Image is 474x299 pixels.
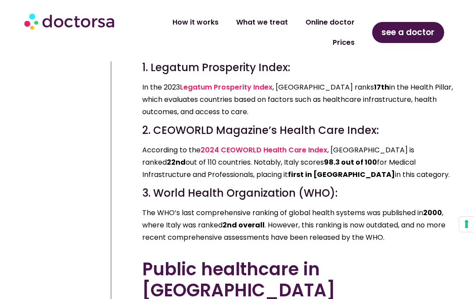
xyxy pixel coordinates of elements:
[142,81,459,118] p: In the 2023 , [GEOGRAPHIC_DATA] ranks in the Health Pillar, which evaluates countries based on fa...
[180,82,273,92] a: Legatum Prosperity Index
[374,82,389,92] strong: 17th
[142,124,459,137] h4: 2. CEOWORLD Magazine’s Health Care Index:
[142,207,459,244] p: The WHO’s last comprehensive ranking of global health systems was published in , where Italy was ...
[227,12,297,32] a: What we treat
[324,157,377,167] strong: 98.3 out of 100
[167,157,186,167] strong: 22nd
[164,12,227,32] a: How it works
[142,187,459,200] h4: 3. World Health Organization (WHO):
[142,61,459,74] h4: 1. Legatum Prosperity Index:
[372,22,444,43] a: see a doctor
[223,220,265,230] strong: 2nd overall
[381,25,434,40] span: see a doctor
[130,12,363,53] nav: Menu
[288,169,395,180] strong: first in [GEOGRAPHIC_DATA]
[459,217,474,232] button: Your consent preferences for tracking technologies
[201,145,327,155] a: 2024 CEOWORLD Health Care Index
[423,208,442,218] strong: 2000
[324,32,363,53] a: Prices
[142,144,459,181] p: According to the , [GEOGRAPHIC_DATA] is ranked out of 110 countries. Notably, Italy scores for Me...
[297,12,363,32] a: Online doctor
